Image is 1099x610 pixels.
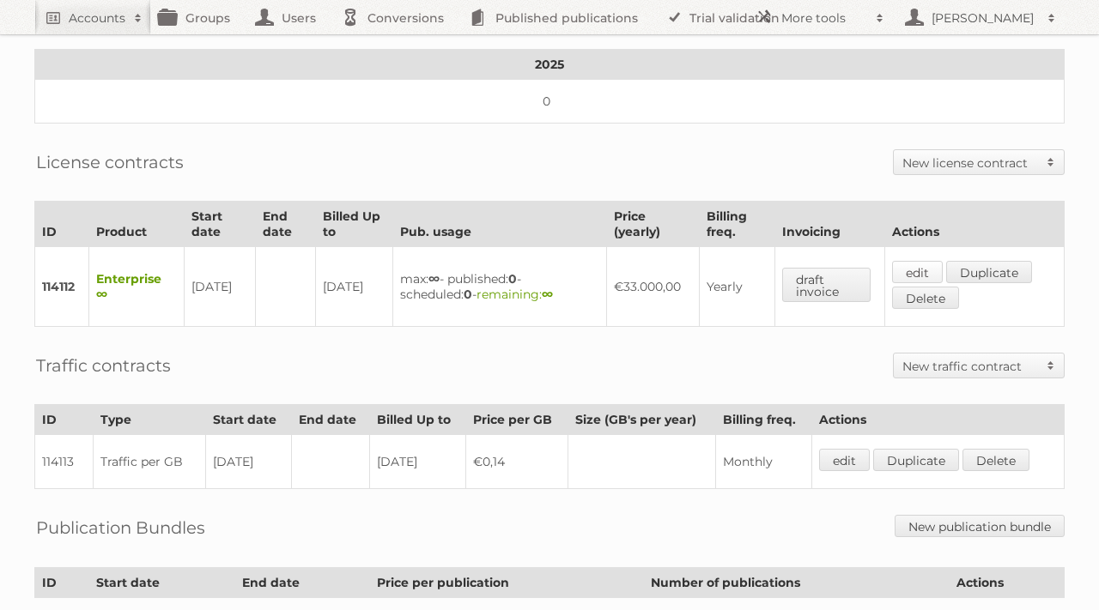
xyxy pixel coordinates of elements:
[781,9,867,27] h2: More tools
[466,405,568,435] th: Price per GB
[568,405,716,435] th: Size (GB's per year)
[643,568,949,598] th: Number of publications
[1038,150,1064,174] span: Toggle
[607,202,700,247] th: Price (yearly)
[93,405,206,435] th: Type
[946,261,1032,283] a: Duplicate
[774,202,884,247] th: Invoicing
[315,202,392,247] th: Billed Up to
[1038,353,1064,377] span: Toggle
[892,287,959,309] a: Delete
[902,358,1038,375] h2: New traffic contract
[782,268,871,302] a: draft invoice
[184,247,255,327] td: [DATE]
[35,202,89,247] th: ID
[873,449,959,471] a: Duplicate
[902,154,1038,172] h2: New license contract
[89,247,185,327] td: Enterprise ∞
[895,515,1065,537] a: New publication bundle
[716,405,811,435] th: Billing freq.
[206,405,291,435] th: Start date
[35,80,1065,124] td: 0
[35,568,89,598] th: ID
[962,449,1029,471] a: Delete
[370,435,466,489] td: [DATE]
[315,247,392,327] td: [DATE]
[811,405,1064,435] th: Actions
[894,353,1064,377] a: New traffic contract
[370,405,466,435] th: Billed Up to
[89,202,185,247] th: Product
[819,449,870,471] a: edit
[35,50,1065,80] th: 2025
[927,9,1039,27] h2: [PERSON_NAME]
[894,150,1064,174] a: New license contract
[428,271,440,287] strong: ∞
[36,353,171,378] h2: Traffic contracts
[291,405,370,435] th: End date
[700,202,774,247] th: Billing freq.
[89,568,235,598] th: Start date
[464,287,472,302] strong: 0
[716,435,811,489] td: Monthly
[508,271,517,287] strong: 0
[477,287,553,302] span: remaining:
[184,202,255,247] th: Start date
[369,568,643,598] th: Price per publication
[206,435,291,489] td: [DATE]
[35,405,94,435] th: ID
[700,247,774,327] td: Yearly
[35,435,94,489] td: 114113
[36,149,184,175] h2: License contracts
[93,435,206,489] td: Traffic per GB
[255,202,315,247] th: End date
[949,568,1064,598] th: Actions
[392,202,606,247] th: Pub. usage
[392,247,606,327] td: max: - published: - scheduled: -
[35,247,89,327] td: 114112
[892,261,943,283] a: edit
[36,515,205,541] h2: Publication Bundles
[542,287,553,302] strong: ∞
[466,435,568,489] td: €0,14
[885,202,1065,247] th: Actions
[69,9,125,27] h2: Accounts
[607,247,700,327] td: €33.000,00
[235,568,370,598] th: End date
